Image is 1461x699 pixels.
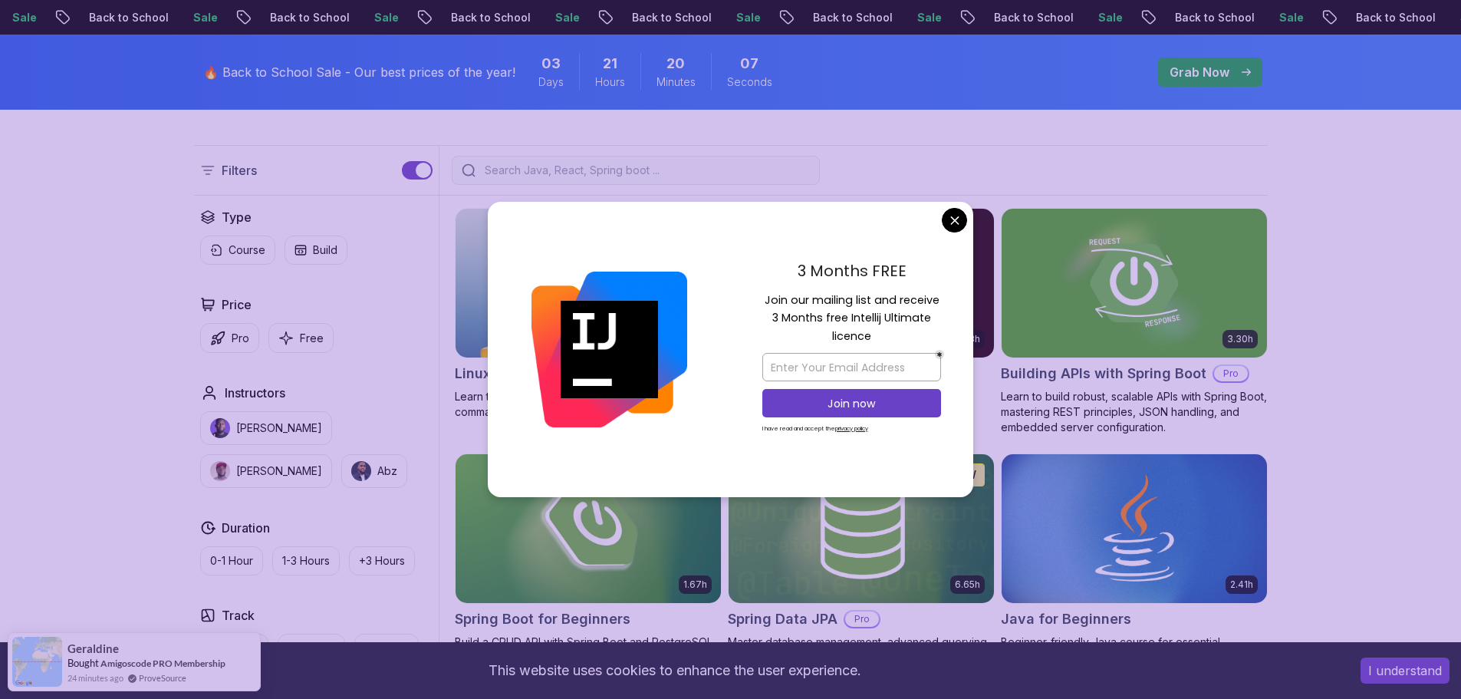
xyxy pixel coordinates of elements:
span: 21 Hours [603,53,617,74]
button: +3 Hours [349,546,415,575]
a: Building APIs with Spring Boot card3.30hBuilding APIs with Spring BootProLearn to build robust, s... [1001,208,1268,435]
p: 🔥 Back to School Sale - Our best prices of the year! [203,63,515,81]
p: Course [229,242,265,258]
button: 0-1 Hour [200,546,263,575]
p: 1-3 Hours [282,553,330,569]
h2: Linux Fundamentals [455,363,591,384]
p: +3 Hours [359,553,405,569]
span: 7 Seconds [740,53,758,74]
p: Master database management, advanced querying, and expert data handling with ease [728,635,995,665]
p: Back End [288,641,335,656]
span: Days [538,74,564,90]
button: Free [268,323,334,353]
p: 0-1 Hour [210,553,253,569]
p: Sale [903,10,952,25]
a: Linux Fundamentals card6.00hLinux FundamentalsProLearn the fundamentals of Linux and how to use t... [455,208,722,420]
img: provesource social proof notification image [12,637,62,687]
div: This website uses cookies to enhance the user experience. [12,654,1338,687]
p: Sale [1084,10,1133,25]
p: Grab Now [1170,63,1229,81]
p: Sale [722,10,771,25]
a: Spring Data JPA card6.65hNEWSpring Data JPAProMaster database management, advanced querying, and ... [728,453,995,665]
button: Back End [278,634,345,663]
p: Build a CRUD API with Spring Boot and PostgreSQL database using Spring Data JPA and Spring AI [455,635,722,665]
p: Back to School [617,10,722,25]
button: instructor img[PERSON_NAME] [200,411,332,445]
span: 3 Days [541,53,561,74]
p: Back to School [798,10,903,25]
p: Free [300,331,324,346]
span: Bought [67,657,99,669]
img: Java for Beginners card [1002,454,1267,603]
h2: Java for Beginners [1001,608,1131,630]
p: Dev Ops [364,641,409,656]
a: Java for Beginners card2.41hJava for BeginnersBeginner-friendly Java course for essential program... [1001,453,1268,665]
p: Pro [232,331,249,346]
p: Sale [541,10,590,25]
p: 3.30h [1227,333,1253,345]
button: instructor img[PERSON_NAME] [200,454,332,488]
button: Pro [200,323,259,353]
img: instructor img [210,418,230,438]
p: Learn to build robust, scalable APIs with Spring Boot, mastering REST principles, JSON handling, ... [1001,389,1268,435]
p: [PERSON_NAME] [236,463,322,479]
h2: Price [222,295,252,314]
button: Course [200,236,275,265]
p: Sale [1265,10,1314,25]
p: Back to School [1341,10,1446,25]
p: Back to School [436,10,541,25]
button: 1-3 Hours [272,546,340,575]
h2: Spring Boot for Beginners [455,608,630,630]
h2: Instructors [225,384,285,402]
a: Amigoscode PRO Membership [100,658,225,669]
p: Back to School [1160,10,1265,25]
span: Geraldine [67,642,119,655]
h2: Spring Data JPA [728,608,837,630]
p: Sale [360,10,409,25]
h2: Type [222,208,252,226]
span: Hours [595,74,625,90]
span: Seconds [727,74,772,90]
p: 6.65h [955,579,980,591]
p: Beginner-friendly Java course for essential programming skills and application development [1001,635,1268,665]
input: Search Java, React, Spring boot ... [482,163,810,178]
p: Pro [1214,366,1248,381]
p: Back to School [979,10,1084,25]
p: 2.41h [1230,579,1253,591]
h2: Duration [222,519,270,537]
p: Learn the fundamentals of Linux and how to use the command line [455,389,722,420]
p: Filters [222,161,257,180]
h2: Track [222,606,255,625]
span: 20 Minutes [666,53,685,74]
a: Spring Boot for Beginners card1.67hNEWSpring Boot for BeginnersBuild a CRUD API with Spring Boot ... [455,453,722,665]
span: Minutes [656,74,696,90]
a: ProveSource [139,671,186,684]
img: instructor img [351,461,371,481]
img: instructor img [210,461,230,481]
p: Sale [179,10,228,25]
p: Abz [377,463,397,479]
p: [PERSON_NAME] [236,420,322,436]
img: Spring Data JPA card [729,454,994,603]
p: Build [313,242,337,258]
img: Linux Fundamentals card [456,209,721,358]
img: Building APIs with Spring Boot card [1002,209,1267,358]
p: Back to School [74,10,179,25]
button: Dev Ops [354,634,419,663]
button: Accept cookies [1361,658,1449,684]
img: Spring Boot for Beginners card [456,454,721,603]
p: Back to School [255,10,360,25]
button: Build [285,236,347,265]
h2: Building APIs with Spring Boot [1001,363,1206,384]
p: 1.67h [683,579,707,591]
p: Pro [845,612,879,627]
span: 24 minutes ago [67,671,123,684]
button: instructor imgAbz [341,454,407,488]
